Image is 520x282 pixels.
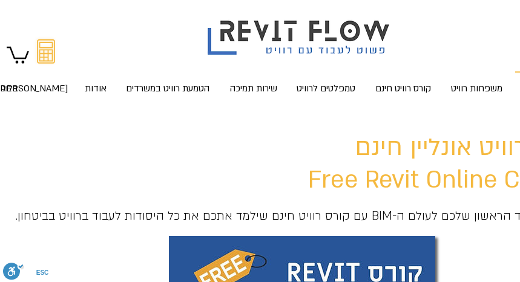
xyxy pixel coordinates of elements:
p: טמפלטים לרוויט [292,71,360,105]
a: קורס רוויט חינם [364,71,441,95]
a: משפחות רוויט [441,71,512,95]
p: אודות [80,71,111,105]
p: קורס רוויט חינם [370,71,436,105]
a: אודות [76,71,115,95]
a: טמפלטים לרוויט [287,71,364,95]
a: [PERSON_NAME] קשר [27,71,76,95]
a: שירות תמיכה [220,71,287,95]
a: הטמעת רוויט במשרדים [115,71,220,95]
p: הטמעת רוויט במשרדים [121,71,214,105]
p: שירות תמיכה [225,71,282,105]
svg: מחשבון מעבר מאוטוקאד לרוויט [37,39,55,64]
img: Revit flow logo פשוט לעבוד עם רוויט [196,2,405,58]
p: משפחות רוויט [446,71,507,105]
